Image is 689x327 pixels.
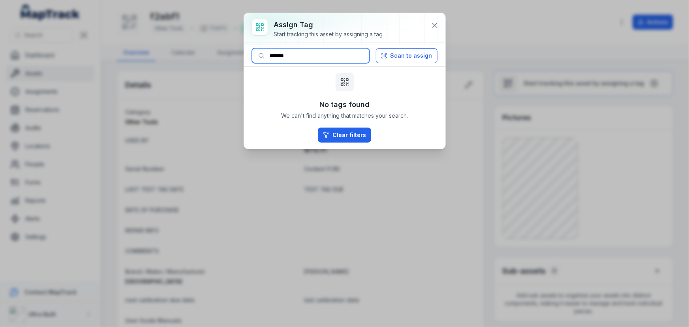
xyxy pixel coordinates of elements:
span: We can't find anything that matches your search. [281,112,408,120]
button: Clear filters [318,128,371,143]
button: Scan to assign [376,48,437,63]
h3: Assign tag [274,19,384,30]
h3: No tags found [319,99,370,110]
div: Start tracking this asset by assigning a tag. [274,30,384,38]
